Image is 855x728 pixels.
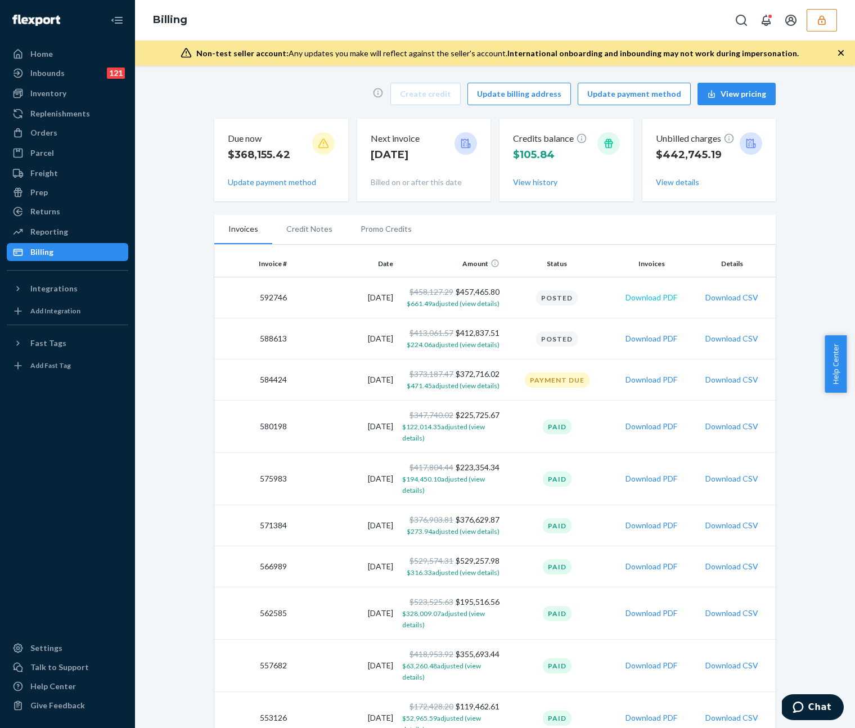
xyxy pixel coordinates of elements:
div: Paid [543,711,571,726]
div: Freight [30,168,58,179]
span: $194,450.10 adjusted (view details) [402,475,485,495]
button: Give Feedback [7,696,128,714]
td: $223,354.34 [398,453,504,505]
div: Inbounds [30,68,65,79]
td: [DATE] [291,453,398,505]
th: Date [291,250,398,277]
div: Orders [30,127,57,138]
button: Download CSV [705,421,758,432]
span: $273.94 adjusted (view details) [407,527,499,536]
button: Talk to Support [7,658,128,676]
td: $457,465.80 [398,277,504,318]
span: $417,804.44 [409,462,453,472]
button: Download CSV [705,292,758,303]
td: 580198 [214,401,291,453]
p: Unbilled charges [656,132,735,145]
div: Talk to Support [30,662,89,673]
button: Update payment method [578,83,691,105]
button: $63,260.48adjusted (view details) [402,660,499,682]
td: 592746 [214,277,291,318]
button: Open Search Box [730,9,753,32]
a: Inbounds121 [7,64,128,82]
a: Settings [7,639,128,657]
td: 584424 [214,359,291,401]
p: $368,155.42 [228,147,290,162]
button: View history [513,177,557,188]
button: Download CSV [705,712,758,723]
span: $376,903.81 [409,515,453,524]
span: $172,428.20 [409,702,453,711]
button: $194,450.10adjusted (view details) [402,473,499,496]
p: Credits balance [513,132,587,145]
ol: breadcrumbs [144,4,196,37]
td: $376,629.87 [398,505,504,546]
td: $225,725.67 [398,401,504,453]
a: Reporting [7,223,128,241]
span: $373,187.47 [409,369,453,379]
th: Invoice # [214,250,291,277]
span: $328,009.07 adjusted (view details) [402,609,485,629]
button: Open notifications [755,9,777,32]
button: $224.06adjusted (view details) [407,339,499,350]
th: Status [504,250,610,277]
a: Billing [7,243,128,261]
button: Create credit [390,83,461,105]
button: $661.49adjusted (view details) [407,298,499,309]
div: Posted [536,331,578,347]
button: View pricing [697,83,776,105]
td: [DATE] [291,401,398,453]
span: $105.84 [513,149,555,161]
div: 121 [107,68,125,79]
button: Download CSV [705,473,758,484]
button: Open account menu [780,9,802,32]
button: Fast Tags [7,334,128,352]
a: Prep [7,183,128,201]
td: [DATE] [291,640,398,692]
span: $224.06 adjusted (view details) [407,340,499,349]
div: Replenishments [30,108,90,119]
div: Paid [543,606,571,621]
th: Amount [398,250,504,277]
td: 588613 [214,318,291,359]
td: [DATE] [291,505,398,546]
td: 557682 [214,640,291,692]
span: $529,574.31 [409,556,453,565]
td: [DATE] [291,546,398,587]
button: Update billing address [467,83,571,105]
button: Download PDF [625,561,677,572]
a: Add Integration [7,302,128,320]
button: View details [656,177,699,188]
button: $122,014.35adjusted (view details) [402,421,499,443]
a: Billing [153,14,187,26]
div: Paid [543,518,571,533]
p: Billed on or after this date [371,177,478,188]
th: Invoices [610,250,693,277]
div: Posted [536,290,578,305]
div: Paid [543,559,571,574]
button: Download PDF [625,608,677,619]
a: Orders [7,124,128,142]
button: Download PDF [625,292,677,303]
td: $355,693.44 [398,640,504,692]
p: $442,745.19 [656,147,735,162]
td: $529,257.98 [398,546,504,587]
span: $413,061.57 [409,328,453,338]
button: $316.33adjusted (view details) [407,567,499,578]
div: Help Center [30,681,76,692]
button: Download PDF [625,333,677,344]
button: Download CSV [705,660,758,671]
button: Close Navigation [106,9,128,32]
span: $347,740.02 [409,410,453,420]
p: Due now [228,132,290,145]
button: $471.45adjusted (view details) [407,380,499,391]
button: Download CSV [705,333,758,344]
td: $412,837.51 [398,318,504,359]
td: [DATE] [291,587,398,640]
td: 575983 [214,453,291,505]
li: Promo Credits [346,215,426,243]
span: $122,014.35 adjusted (view details) [402,423,485,442]
button: $328,009.07adjusted (view details) [402,608,499,630]
button: Integrations [7,280,128,298]
div: Home [30,48,53,60]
